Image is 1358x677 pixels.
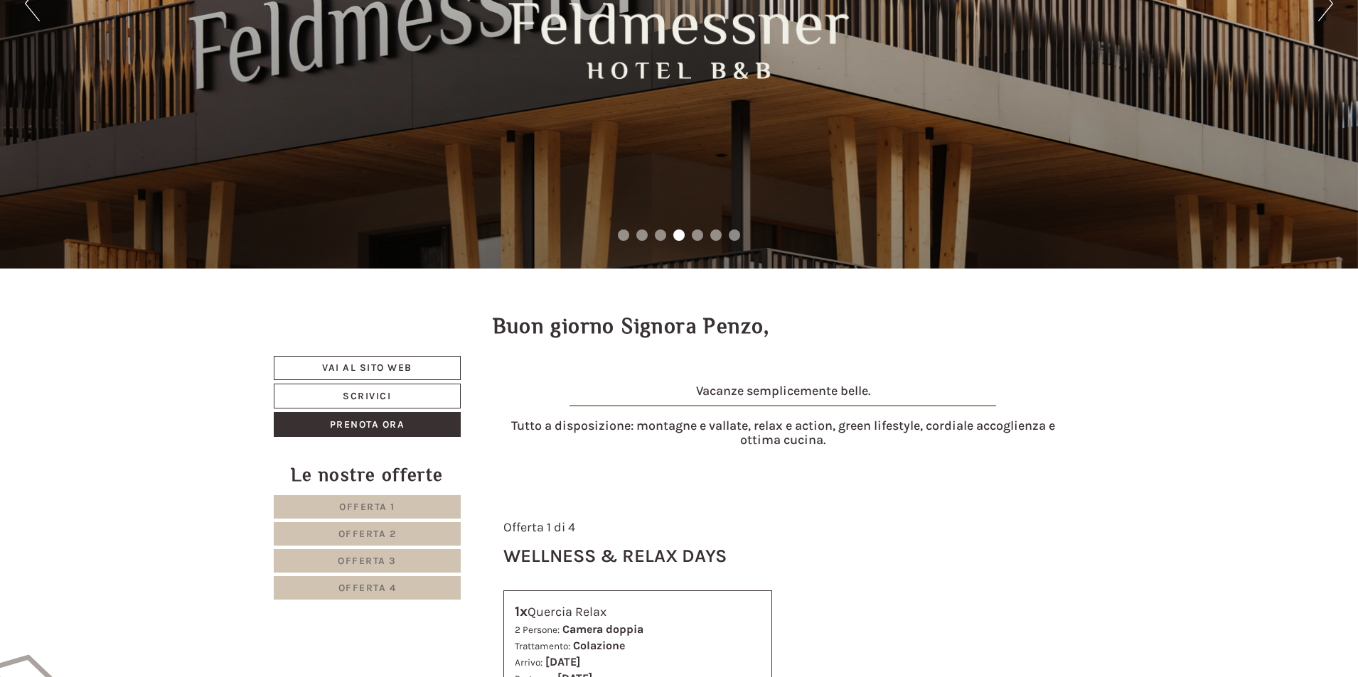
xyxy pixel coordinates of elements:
h1: Buon giorno Signora Penzo, [493,315,770,338]
span: Offerta 2 [338,528,397,540]
h4: Vacanze semplicemente belle. [503,384,1064,413]
a: Scrivici [274,384,461,408]
h4: Tutto a disposizione: montagne e vallate, relax e action, green lifestyle, cordiale accoglienza e... [503,419,1064,448]
b: Camera doppia [562,622,643,636]
b: 1x [515,603,528,619]
div: Wellness & Relax Days [503,543,727,569]
button: Invia [485,374,560,399]
small: 14:52 [206,164,538,174]
b: [DATE] [545,655,580,668]
span: Offerta 4 [338,582,397,594]
small: Trattamento: [515,641,570,651]
span: Offerta 3 [338,555,397,567]
b: Colazione [573,639,625,652]
div: Buon giorno, come possiamo aiutarla? [11,38,230,82]
div: Buongiorno, come richiesto io avrei piacere di ricevere un'offerta di base per la camera "LARICE"... [199,85,548,176]
img: image [570,405,996,406]
div: [DATE] [255,11,304,35]
div: Hotel B&B Feldmessner [21,41,223,53]
div: Lei [206,87,538,99]
div: Le nostre offerte [274,462,461,488]
a: Prenota ora [274,412,461,437]
small: 2 Persone: [515,624,560,635]
small: Arrivo: [515,657,542,668]
a: Vai al sito web [274,356,461,380]
small: 14:46 [21,69,223,79]
span: Offerta 1 [339,501,395,513]
span: Offerta 1 di 4 [503,519,575,535]
div: Quercia Relax [515,602,761,622]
